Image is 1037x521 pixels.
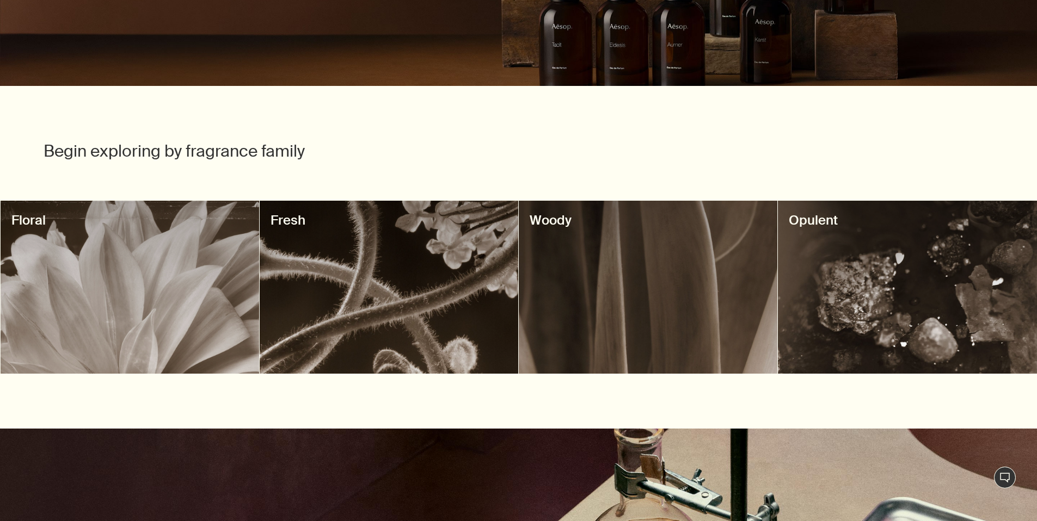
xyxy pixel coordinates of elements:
[530,212,766,229] h3: Woody
[778,201,1036,374] a: decorativeOpulent
[519,201,777,374] a: decorativeWoody
[994,467,1016,488] button: Live Assistance
[260,201,518,374] a: decorativeFresh
[1,201,259,374] a: decorativeFloral
[789,212,1026,229] h3: Opulent
[271,212,507,229] h3: Fresh
[44,140,360,162] h2: Begin exploring by fragrance family
[11,212,248,229] h3: Floral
